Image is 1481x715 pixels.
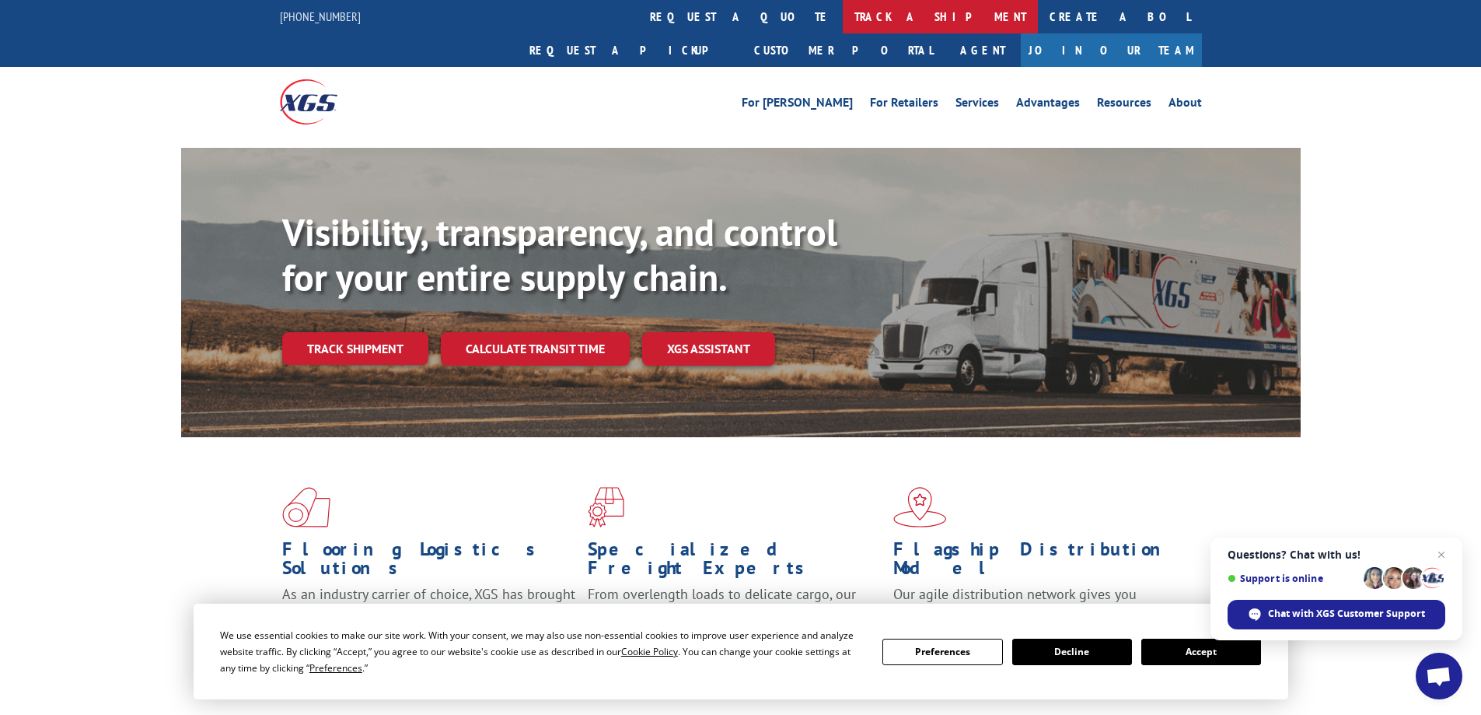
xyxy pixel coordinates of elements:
button: Preferences [882,639,1002,665]
a: About [1168,96,1202,114]
span: As an industry carrier of choice, XGS has brought innovation and dedication to flooring logistics... [282,585,575,640]
a: XGS ASSISTANT [642,332,775,366]
a: Request a pickup [518,33,742,67]
h1: Flooring Logistics Solutions [282,540,576,585]
a: Agent [945,33,1021,67]
span: Questions? Chat with us! [1228,549,1445,561]
span: Our agile distribution network gives you nationwide inventory management on demand. [893,585,1179,622]
a: Track shipment [282,332,428,365]
a: Customer Portal [742,33,945,67]
button: Decline [1012,639,1132,665]
a: Services [955,96,999,114]
a: Calculate transit time [441,332,630,366]
button: Accept [1141,639,1261,665]
span: Preferences [309,661,362,675]
a: Join Our Team [1021,33,1202,67]
a: For Retailers [870,96,938,114]
h1: Specialized Freight Experts [588,540,882,585]
a: Advantages [1016,96,1080,114]
h1: Flagship Distribution Model [893,540,1187,585]
a: [PHONE_NUMBER] [280,9,361,24]
a: Resources [1097,96,1151,114]
p: From overlength loads to delicate cargo, our experienced staff knows the best way to move your fr... [588,585,882,654]
b: Visibility, transparency, and control for your entire supply chain. [282,208,837,301]
span: Chat with XGS Customer Support [1268,607,1425,621]
div: Cookie Consent Prompt [194,604,1288,699]
img: xgs-icon-flagship-distribution-model-red [893,487,947,527]
img: xgs-icon-total-supply-chain-intelligence-red [282,487,330,527]
div: We use essential cookies to make our site work. With your consent, we may also use non-essential ... [220,627,864,676]
span: Support is online [1228,573,1358,584]
span: Close chat [1432,545,1451,564]
span: Cookie Policy [621,645,678,658]
div: Chat with XGS Customer Support [1228,600,1445,629]
img: xgs-icon-focused-on-flooring-red [588,487,624,527]
div: Open chat [1416,653,1462,699]
a: For [PERSON_NAME] [742,96,853,114]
